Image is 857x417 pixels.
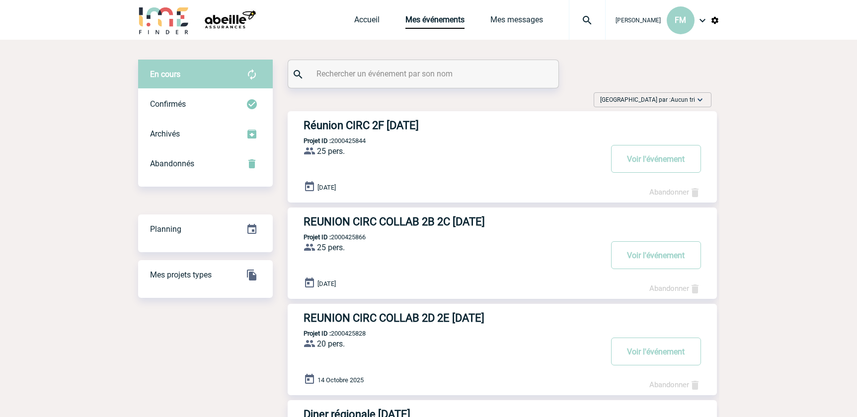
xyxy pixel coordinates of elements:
a: Mes messages [490,15,543,29]
span: Mes projets types [150,270,212,279]
b: Projet ID : [304,330,331,337]
span: Archivés [150,129,180,139]
input: Rechercher un événement par son nom [314,67,535,81]
div: GESTION DES PROJETS TYPE [138,260,273,290]
a: Planning [138,214,273,243]
a: Accueil [354,15,380,29]
div: Retrouvez ici tous les événements que vous avez décidé d'archiver [138,119,273,149]
span: En cours [150,69,180,79]
button: Voir l'événement [611,145,701,173]
span: 25 pers. [317,146,345,156]
span: 14 Octobre 2025 [317,376,364,384]
h3: REUNION CIRC COLLAB 2D 2E [DATE] [304,312,602,324]
a: Abandonner [649,188,701,197]
button: Voir l'événement [611,241,701,269]
img: IME-Finder [138,6,190,34]
a: Réunion CIRC 2F [DATE] [288,119,717,132]
span: [PERSON_NAME] [616,17,661,24]
a: REUNION CIRC COLLAB 2B 2C [DATE] [288,215,717,228]
div: Retrouvez ici tous vos événements organisés par date et état d'avancement [138,214,273,244]
p: 2000425866 [288,233,366,241]
span: Confirmés [150,99,186,109]
a: Abandonner [649,284,701,293]
p: 2000425844 [288,137,366,144]
a: REUNION CIRC COLLAB 2D 2E [DATE] [288,312,717,324]
span: FM [675,15,686,25]
h3: Réunion CIRC 2F [DATE] [304,119,602,132]
button: Voir l'événement [611,338,701,365]
b: Projet ID : [304,233,331,241]
span: Aucun tri [671,96,695,103]
p: 2000425828 [288,330,366,337]
img: baseline_expand_more_white_24dp-b.png [695,95,705,105]
span: 25 pers. [317,243,345,252]
span: Planning [150,224,181,234]
span: [GEOGRAPHIC_DATA] par : [600,95,695,105]
div: Retrouvez ici tous vos événements annulés [138,149,273,179]
span: [DATE] [317,184,336,191]
span: Abandonnés [150,159,194,168]
a: Mes événements [405,15,465,29]
span: [DATE] [317,280,336,287]
b: Projet ID : [304,137,331,144]
div: Retrouvez ici tous vos évènements avant confirmation [138,60,273,89]
a: Mes projets types [138,260,273,289]
a: Abandonner [649,380,701,389]
span: 20 pers. [317,339,345,348]
h3: REUNION CIRC COLLAB 2B 2C [DATE] [304,215,602,228]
